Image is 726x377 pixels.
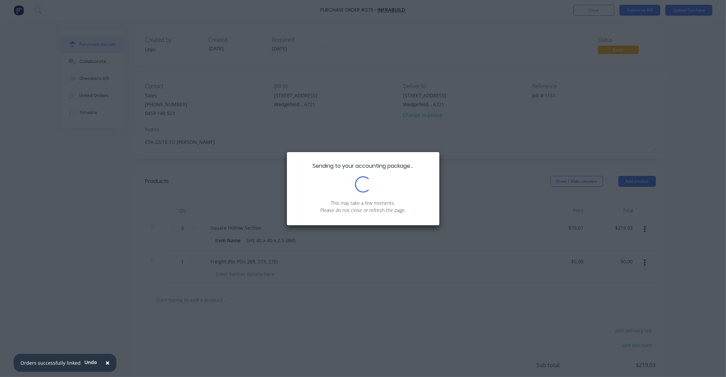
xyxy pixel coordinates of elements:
[81,357,101,367] button: Undo
[297,199,429,207] p: This may take a few moments.
[313,162,414,170] span: Sending to your accounting package...
[99,355,116,371] button: Close
[20,359,81,366] div: Orders successfully linked
[106,358,110,367] span: ×
[297,207,429,214] p: Please do not close or refresh the page.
